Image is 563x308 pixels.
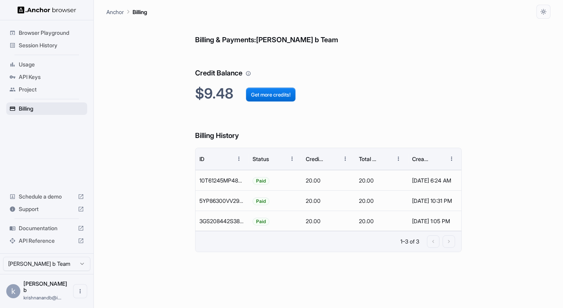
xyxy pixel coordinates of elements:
h6: Credit Balance [195,52,462,79]
div: [DATE] 10:31 PM [412,191,457,211]
div: Created [412,156,430,162]
div: Browser Playground [6,27,87,39]
h2: $9.48 [195,85,462,102]
div: 20.00 [355,190,408,211]
div: 20.00 [355,211,408,231]
button: Menu [338,152,352,166]
div: Project [6,83,87,96]
button: Sort [271,152,285,166]
div: 20.00 [302,190,355,211]
h6: Billing & Payments: [PERSON_NAME] b Team [195,19,462,46]
div: 3GS208442S384064T [195,211,249,231]
span: API Keys [19,73,84,81]
div: Credits [306,156,323,162]
span: Session History [19,41,84,49]
p: Anchor [106,8,124,16]
nav: breadcrumb [106,7,147,16]
button: Menu [232,152,246,166]
div: Documentation [6,222,87,235]
p: Billing [133,8,147,16]
div: 10T61245MP480920Y [195,170,249,190]
span: Documentation [19,224,75,232]
span: Browser Playground [19,29,84,37]
div: 5YP86300VV291751R [195,190,249,211]
span: krishnanandb@imagineers.dev [23,295,61,301]
div: Usage [6,58,87,71]
div: k [6,284,20,298]
span: Paid [253,191,269,211]
span: Usage [19,61,84,68]
svg: Your credit balance will be consumed as you use the API. Visit the usage page to view a breakdown... [246,71,251,76]
div: 20.00 [355,170,408,190]
span: Support [19,205,75,213]
button: Sort [430,152,445,166]
div: API Reference [6,235,87,247]
button: Open menu [73,284,87,298]
div: Session History [6,39,87,52]
div: Total Cost [359,156,377,162]
span: krishnanand b [23,280,67,293]
button: Menu [445,152,459,166]
img: Anchor Logo [18,6,76,14]
span: Paid [253,171,269,191]
button: Sort [377,152,391,166]
span: Billing [19,105,84,113]
span: Project [19,86,84,93]
div: 20.00 [302,170,355,190]
span: API Reference [19,237,75,245]
button: Sort [218,152,232,166]
span: Schedule a demo [19,193,75,201]
div: ID [199,156,204,162]
button: Menu [285,152,299,166]
div: [DATE] 1:05 PM [412,211,457,231]
div: Status [253,156,269,162]
div: [DATE] 6:24 AM [412,170,457,190]
div: 20.00 [302,211,355,231]
div: Support [6,203,87,215]
button: Sort [324,152,338,166]
div: Billing [6,102,87,115]
div: Schedule a demo [6,190,87,203]
h6: Billing History [195,115,462,141]
div: API Keys [6,71,87,83]
p: 1–3 of 3 [400,238,419,245]
span: Paid [253,211,269,231]
button: Get more credits! [246,88,296,102]
button: Menu [391,152,405,166]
